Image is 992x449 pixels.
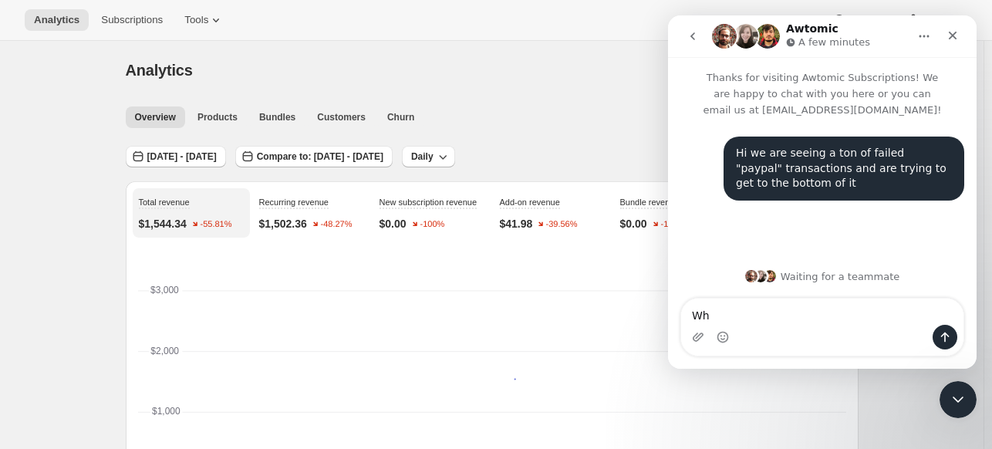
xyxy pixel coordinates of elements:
p: $0.00 [620,216,647,231]
p: $1,544.34 [139,216,187,231]
button: Subscriptions [92,9,172,31]
text: $3,000 [150,285,179,295]
span: Churn [387,111,414,123]
span: Compare to: [DATE] - [DATE] [257,150,383,163]
button: Tools [175,9,233,31]
text: -39.56% [546,220,578,229]
span: Bundle revenue [620,197,680,207]
p: $1,502.36 [259,216,307,231]
iframe: Intercom live chat [940,381,977,418]
span: Help [847,14,868,26]
text: -100% [660,220,685,229]
span: Subscriptions [101,14,163,26]
span: Customers [317,111,366,123]
span: Total revenue [139,197,190,207]
text: -55.81% [200,220,231,229]
button: Analytics [25,9,89,31]
button: Compare to: [DATE] - [DATE] [235,146,393,167]
text: -48.27% [320,220,352,229]
span: Settings [921,14,958,26]
span: Daily [411,150,434,163]
span: Add-on revenue [500,197,560,207]
p: $41.98 [500,216,533,231]
text: -100% [420,220,444,229]
iframe: Intercom live chat [668,15,977,369]
span: Tools [184,14,208,26]
p: $0.00 [380,216,407,231]
span: Analytics [126,62,193,79]
button: [DATE] - [DATE] [126,146,226,167]
text: $2,000 [150,346,179,356]
button: Daily [402,146,455,167]
button: Help [822,9,892,31]
span: Analytics [34,14,79,26]
span: Bundles [259,111,295,123]
span: [DATE] - [DATE] [147,150,217,163]
span: Recurring revenue [259,197,329,207]
span: New subscription revenue [380,197,477,207]
button: Settings [896,9,967,31]
span: Products [197,111,238,123]
text: $1,000 [152,406,181,417]
span: Overview [135,111,176,123]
